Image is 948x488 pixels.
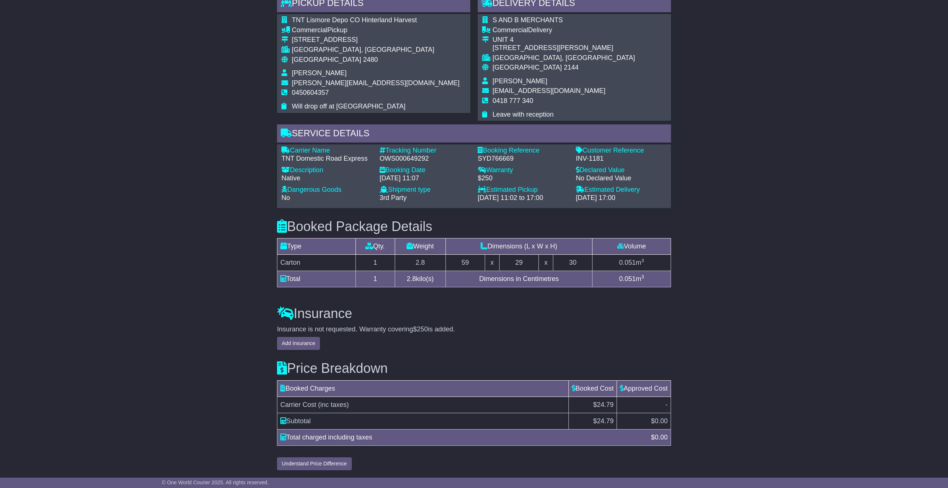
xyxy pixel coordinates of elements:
td: m [592,271,671,287]
td: $ [568,413,617,429]
span: Commercial [292,26,327,34]
span: (inc taxes) [318,401,349,408]
td: 59 [445,255,485,271]
span: TNT Lismore Depo CO Hinterland Harvest [292,16,417,24]
button: Add Insurance [277,337,320,350]
div: TNT Domestic Road Express [281,155,372,163]
sup: 3 [641,274,644,280]
td: Carton [277,255,356,271]
span: Carrier Cost [280,401,316,408]
div: [STREET_ADDRESS][PERSON_NAME] [493,44,635,52]
sup: 3 [641,258,644,263]
div: Declared Value [576,166,667,174]
div: [STREET_ADDRESS] [292,36,460,44]
span: 0.00 [655,417,668,425]
td: kilo(s) [395,271,445,287]
div: Insurance is not requested. Warranty covering is added. [277,325,671,334]
div: OWS000649292 [380,155,470,163]
div: Estimated Pickup [478,186,568,194]
td: x [538,255,553,271]
h3: Booked Package Details [277,219,671,234]
div: [GEOGRAPHIC_DATA], [GEOGRAPHIC_DATA] [292,46,460,54]
div: No Declared Value [576,174,667,183]
div: Description [281,166,372,174]
div: [GEOGRAPHIC_DATA], [GEOGRAPHIC_DATA] [493,54,635,62]
span: 2480 [363,56,378,63]
span: Will drop off at [GEOGRAPHIC_DATA] [292,103,405,110]
td: Total [277,271,356,287]
div: Shipment type [380,186,470,194]
span: 2144 [564,64,578,71]
td: 2.8 [395,255,445,271]
div: Tracking Number [380,147,470,155]
div: $ [647,432,671,442]
td: Qty. [355,238,395,255]
div: Dangerous Goods [281,186,372,194]
span: 24.79 [597,417,614,425]
span: S AND B MERCHANTS [493,16,563,24]
td: Dimensions in Centimetres [445,271,592,287]
div: $250 [478,174,568,183]
td: m [592,255,671,271]
td: 29 [500,255,539,271]
div: UNIT 4 [493,36,635,44]
span: Leave with reception [493,111,554,118]
td: Booked Cost [568,380,617,397]
h3: Insurance [277,306,671,321]
div: Customer Reference [576,147,667,155]
td: Subtotal [277,413,569,429]
span: © One World Courier 2025. All rights reserved. [162,479,269,485]
td: x [485,255,499,271]
td: 1 [355,271,395,287]
div: Booking Date [380,166,470,174]
span: - [665,401,668,408]
td: Volume [592,238,671,255]
div: Estimated Delivery [576,186,667,194]
td: 30 [553,255,592,271]
td: Booked Charges [277,380,569,397]
div: Service Details [277,124,671,144]
div: SYD766669 [478,155,568,163]
span: [EMAIL_ADDRESS][DOMAIN_NAME] [493,87,605,94]
td: $ [617,413,671,429]
div: Total charged including taxes [277,432,647,442]
div: Delivery [493,26,635,34]
span: [PERSON_NAME] [292,69,347,77]
span: 0418 777 340 [493,97,533,104]
button: Understand Price Difference [277,457,352,470]
span: [PERSON_NAME] [493,77,547,85]
span: No [281,194,290,201]
span: [PERSON_NAME][EMAIL_ADDRESS][DOMAIN_NAME] [292,79,460,87]
td: Approved Cost [617,380,671,397]
span: Commercial [493,26,528,34]
span: [GEOGRAPHIC_DATA] [493,64,562,71]
div: [DATE] 11:07 [380,174,470,183]
span: $24.79 [593,401,614,408]
span: 0.051 [619,259,636,266]
td: 1 [355,255,395,271]
div: Booking Reference [478,147,568,155]
span: [GEOGRAPHIC_DATA] [292,56,361,63]
div: [DATE] 17:00 [576,194,667,202]
div: Carrier Name [281,147,372,155]
td: Dimensions (L x W x H) [445,238,592,255]
div: Warranty [478,166,568,174]
span: 0.00 [655,434,668,441]
div: Pickup [292,26,460,34]
span: 3rd Party [380,194,407,201]
div: INV-1181 [576,155,667,163]
div: Native [281,174,372,183]
span: $250 [413,325,428,333]
span: 0450604357 [292,89,329,96]
td: Type [277,238,356,255]
span: 2.8 [407,275,416,283]
div: [DATE] 11:02 to 17:00 [478,194,568,202]
span: 0.051 [619,275,636,283]
h3: Price Breakdown [277,361,671,376]
td: Weight [395,238,445,255]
